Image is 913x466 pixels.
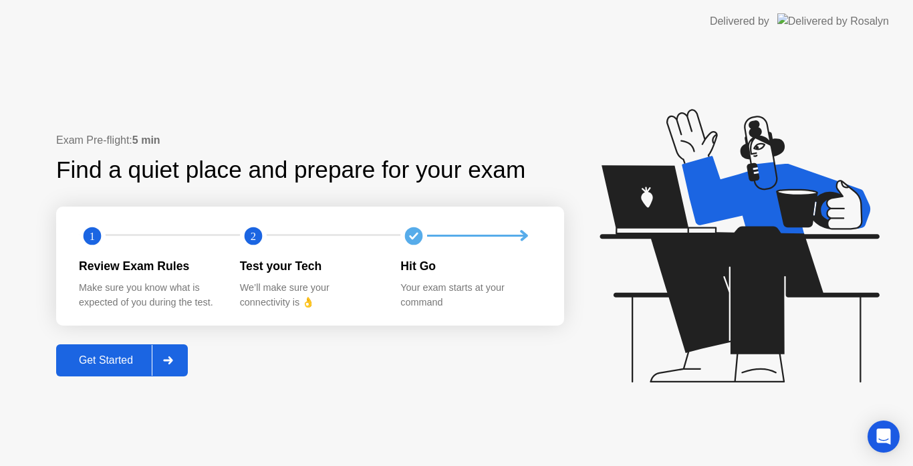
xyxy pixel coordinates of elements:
[868,421,900,453] div: Open Intercom Messenger
[56,152,527,188] div: Find a quiet place and prepare for your exam
[132,134,160,146] b: 5 min
[60,354,152,366] div: Get Started
[79,257,219,275] div: Review Exam Rules
[56,132,564,148] div: Exam Pre-flight:
[400,281,540,310] div: Your exam starts at your command
[240,281,380,310] div: We’ll make sure your connectivity is 👌
[79,281,219,310] div: Make sure you know what is expected of you during the test.
[710,13,769,29] div: Delivered by
[400,257,540,275] div: Hit Go
[240,257,380,275] div: Test your Tech
[90,229,95,242] text: 1
[56,344,188,376] button: Get Started
[777,13,889,29] img: Delivered by Rosalyn
[251,229,256,242] text: 2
